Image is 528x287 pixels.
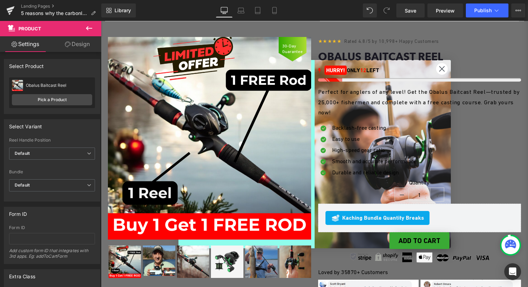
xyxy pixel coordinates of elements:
span: 12 [259,46,265,53]
b: Default [15,151,30,156]
img: Obalus Baitcast Reel [110,225,142,257]
button: Add to cart [288,211,349,228]
button: Publish [466,3,508,17]
a: Obalus Baitcast Reel [217,30,342,42]
div: Extra Class [9,270,35,279]
a: New Library [101,3,136,17]
button: Undo [363,3,377,17]
div: Open Intercom Messenger [504,263,521,280]
span: 5 reasons why the carbonlite reel sold out [21,10,88,16]
span: Publish [474,8,492,13]
font: High-speed gear ratio [231,126,284,132]
img: pImage [12,80,23,91]
span: Save [405,7,416,14]
div: Add custom form ID that integrates with 3rd apps. Eg: addToCartForm [9,248,95,264]
a: Laptop [233,3,249,17]
font: Durable and reliable design [231,148,298,154]
span: Kaching Bundle Quantity Breaks [241,193,323,201]
label: Bundle [9,169,95,176]
p: Loved by 35870+ Customers [217,247,420,255]
div: Obalus Baitcast Reel [26,83,92,88]
img: Obalus Baitcast Reel [76,225,109,257]
a: Design [52,36,103,52]
img: Obalus Baitcast Reel [42,225,74,255]
font: Smooth and accurate performance [231,137,315,143]
mark: HURRY! [223,45,246,54]
img: Obalus Baitcast Reel [8,225,40,257]
label: Reel Handle Position [9,138,95,145]
div: Form ID [9,225,95,230]
button: Redo [380,3,394,17]
div: Form ID [9,207,27,217]
a: Tablet [249,3,266,17]
a: Desktop [216,3,233,17]
a: Preview [427,3,463,17]
div: Select Product [9,59,44,69]
font: Easy to use [231,115,259,121]
div: Select Variant [9,120,42,129]
span: Library [115,7,131,14]
label: Quantity [217,158,420,167]
span: Preview [436,7,455,14]
a: Pick a Product [12,94,92,105]
img: Obalus Baitcast Reel [144,225,177,257]
button: More [511,3,525,17]
a: Mobile [266,3,283,17]
span: ★★★★★ [217,17,241,23]
img: Obalus Baitcast Reel [7,16,210,219]
font: Perfect for anglers of any level! Get the Obalus Baitcast Reel—trusted by 25,000+ fishermen and c... [217,68,419,95]
div: ONLY LEFT [217,45,420,54]
img: Obalus Baitcast Reel [178,225,211,257]
a: Landing Pages [21,3,101,9]
font: Backlash-free casting [231,104,285,110]
span: Product [19,26,41,31]
span: Rated 4.8/5 by 10,998+ Happy Customers [243,17,338,23]
span: 30-Day Guarantee [181,23,202,33]
b: Default [15,182,30,188]
span: Add to cart [298,216,339,224]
